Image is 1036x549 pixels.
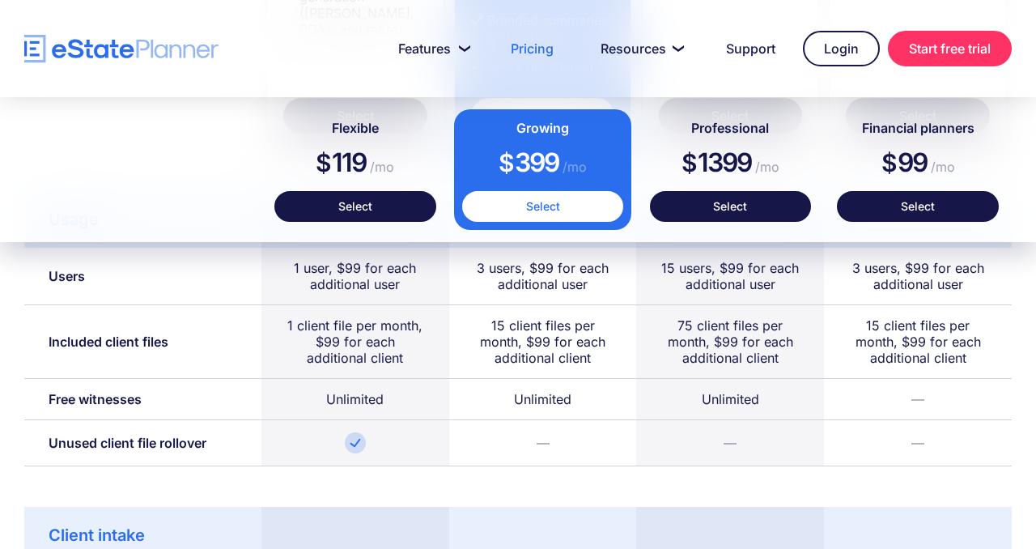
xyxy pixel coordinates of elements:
a: Resources [581,32,698,65]
a: home [24,35,219,63]
span: $ [881,148,898,177]
div: Included client files [49,334,168,350]
div: Users [49,268,85,284]
div: 399 [462,138,624,191]
h4: Flexible [274,117,436,138]
div: Free witnesses [49,391,142,407]
div: Unlimited [702,391,759,407]
a: Login [803,31,880,66]
span: /mo [751,159,779,175]
span: /mo [366,159,394,175]
div: 75 client files per month, $99 for each additional client [660,317,800,366]
a: Select [462,191,624,222]
a: Features [379,32,483,65]
a: Support [707,32,795,65]
div: 119 [274,138,436,191]
a: Select [650,191,812,222]
span: $ [499,148,515,177]
div: 3 users, $99 for each additional user [473,260,613,292]
span: $ [681,148,698,177]
div: — [911,391,924,407]
a: Start free trial [888,31,1012,66]
div: 15 client files per month, $99 for each additional client [473,317,613,366]
div: 15 users, $99 for each additional user [660,260,800,292]
div: 3 users, $99 for each additional user [848,260,987,292]
div: Client intake [49,527,145,543]
div: 1 client file per month, $99 for each additional client [286,317,425,366]
div: Unlimited [326,391,384,407]
a: Select [837,191,999,222]
div: Unused client file rollover [49,435,206,451]
div: 99 [837,138,999,191]
div: — [537,435,550,451]
div: 1 user, $99 for each additional user [286,260,425,292]
a: Select [274,191,436,222]
div: 15 client files per month, $99 for each additional client [848,317,987,366]
div: — [911,435,924,451]
span: /mo [927,159,955,175]
h4: Financial planners [837,117,999,138]
div: 1399 [650,138,812,191]
div: Unlimited [514,391,571,407]
span: $ [316,148,332,177]
h4: Growing [462,117,624,138]
div: — [724,435,737,451]
span: /mo [558,159,587,175]
h4: Professional [650,117,812,138]
a: Pricing [491,32,573,65]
